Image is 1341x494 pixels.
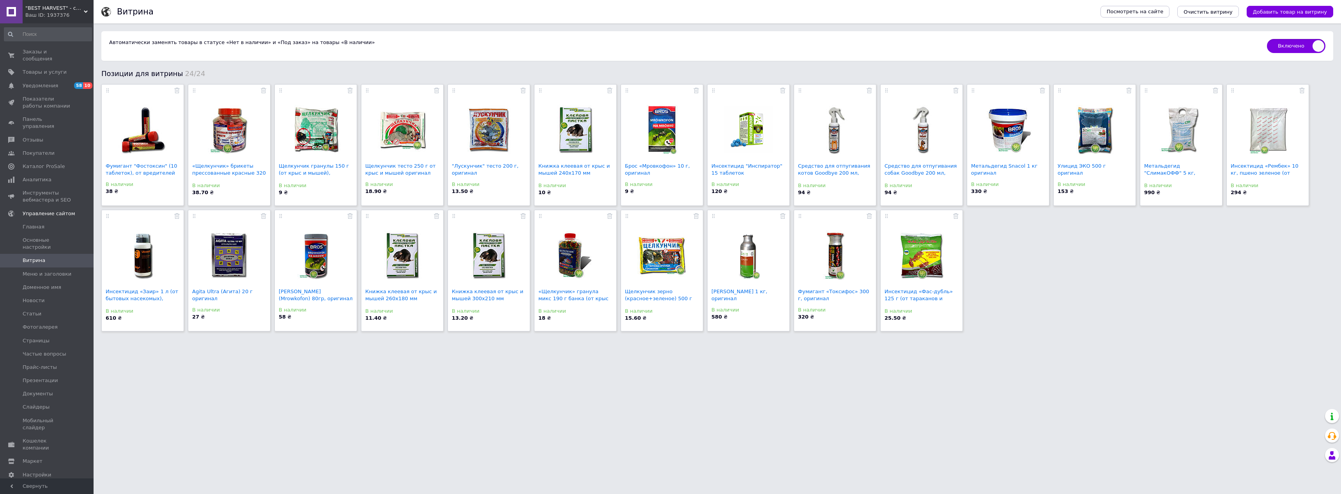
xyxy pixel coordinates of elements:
[637,230,686,280] img: Щелкунчик зерно (красное+зеленое) 500 г микс, оригинал
[279,163,349,183] a: Щелкунчик гранулы 150 г (от крыс и мышей), оригина...
[1231,189,1305,196] div: ₴
[798,289,869,301] a: Фумигант «Токсифос» 300 г, оригинал
[23,223,44,230] span: Главная
[23,69,67,76] span: Товары и услуги
[205,105,254,154] img: «Щелкунчик» брикеты прессованные красные 320 г банка, оригинал
[347,212,353,218] a: Убрать с витрины
[798,182,872,189] div: В наличии
[192,189,208,195] b: 38.70
[810,230,860,280] img: Фумигант «Токсифос» 300 г, оригинал
[23,150,55,157] span: Покупатели
[23,297,45,304] span: Новости
[897,230,946,280] img: Инсектицид «Фас-дубль» 125 г (от тараканов и муравьев), оригинал тм "AgroProtection"
[1058,188,1132,195] div: ₴
[378,230,427,280] img: Книжка клеевая от крыс и мышей 260х180 мм (средняя) (тм Агролиния)
[23,337,50,344] span: Страницы
[192,189,266,196] div: ₴
[452,315,526,322] div: ₴
[780,212,785,218] a: Убрать с витрины
[625,188,699,195] div: ₴
[74,82,83,89] span: 58
[192,314,199,320] b: 27
[23,471,51,478] span: Настройки
[192,182,266,189] div: В наличии
[711,163,782,176] a: Инсектицид "Инспиратор" 15 таблеток
[25,12,94,19] div: Ваш ID: 1937376
[1157,105,1206,154] img: Метальдегид "СлимакОФФ" 5 кг, оригинал
[23,237,72,251] span: Основные настройки
[279,289,353,301] a: [PERSON_NAME] (Mrowkofon) 80гр, оригинал
[1040,87,1045,93] a: Убрать с витрины
[365,315,381,321] b: 11.40
[452,315,468,321] b: 13.20
[23,404,50,411] span: Слайдеры
[1058,188,1068,194] b: 153
[365,181,439,188] div: В наличии
[23,458,42,465] span: Маркет
[23,210,75,217] span: Управление сайтом
[1058,181,1132,188] div: В наличии
[4,27,92,41] input: Поиск
[205,230,254,280] img: Agita Ultra (Агита) 20 г оригинал
[798,306,872,313] div: В наличии
[23,116,72,130] span: Панель управления
[798,313,872,320] div: ₴
[23,136,43,143] span: Отзывы
[365,289,437,308] a: Книжка клеевая от крыс и мышей 260х180 мм (средняя...
[711,181,785,188] div: В наличии
[625,315,641,321] b: 15.60
[885,289,953,308] a: Инсектицид «Фас-дубль» 125 г (от тараканов и мурав...
[279,189,353,196] div: ₴
[1231,189,1241,195] b: 294
[452,181,526,188] div: В наличии
[780,87,785,93] a: Убрать с витрины
[711,314,722,320] b: 580
[1107,8,1164,15] span: Посмотреть на сайте
[867,87,872,93] a: Убрать с витрины
[23,417,72,431] span: Мобильный слайдер
[117,7,154,16] h1: Витрина
[291,105,340,154] img: Щелкунчик гранулы 150 г (от крыс и мышей), оригинал
[23,257,45,264] span: Витрина
[711,313,785,320] div: ₴
[347,87,353,93] a: Убрать с витрины
[106,315,180,322] div: ₴
[711,188,785,195] div: ₴
[1253,9,1327,15] span: Добавить товар на витрину
[365,188,439,195] div: ₴
[452,163,518,176] a: "Лускунчик" тесто 200 г, оригинал
[192,163,266,183] a: «Щелкунчик» брикеты прессованные красные 320 г бан...
[1070,105,1119,154] img: Улицид ЭКО 500 г оригинал
[885,308,959,315] div: В наличии
[25,5,84,12] span: "BEST HARVEST" - семена овощей и СЗР, оптовый интернет-магазин
[1299,87,1305,93] a: Убрать с витрины
[118,230,167,280] img: Инсектицид «Заир» 1 л (от бытовых насекомых), оригинал
[106,181,180,188] div: В наличии
[538,182,612,189] div: В наличии
[693,87,699,93] a: Убрать с витрины
[538,189,545,195] b: 10
[23,390,53,397] span: Документы
[279,189,282,195] b: 9
[885,189,959,196] div: ₴
[192,306,266,313] div: В наличии
[1231,163,1299,183] a: Инсектицид «Рембек» 10 кг, пшено зеленое (от медве...
[538,163,610,183] a: Книжка клеевая от крыс и мышей 240х170 мм (маленьк...
[1126,87,1132,93] a: Убрать с витрины
[551,105,600,154] img: Книжка клеевая от крыс и мышей 240х170 мм (маленькая) (тм Агролиния)
[1213,87,1218,93] a: Убрать с витрины
[109,39,375,45] span: Автоматически заменять товары в статусе «Нет в наличии» и «Под заказ» на товары «В наличии»
[452,289,523,308] a: Книжка клеевая от крыс и мышей 300х210 мм (большая...
[1177,6,1238,18] button: Очистить витрину
[174,87,180,93] a: Убрать с витрины
[261,212,266,218] a: Убрать с витрины
[625,308,699,315] div: В наличии
[23,163,65,170] span: Каталог ProSale
[538,189,612,196] div: ₴
[798,314,808,320] b: 320
[711,306,785,313] div: В наличии
[885,182,959,189] div: В наличии
[538,315,612,322] div: ₴
[192,289,253,301] a: Agita Ultra (Агита) 20 г оригинал
[625,181,699,188] div: В наличии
